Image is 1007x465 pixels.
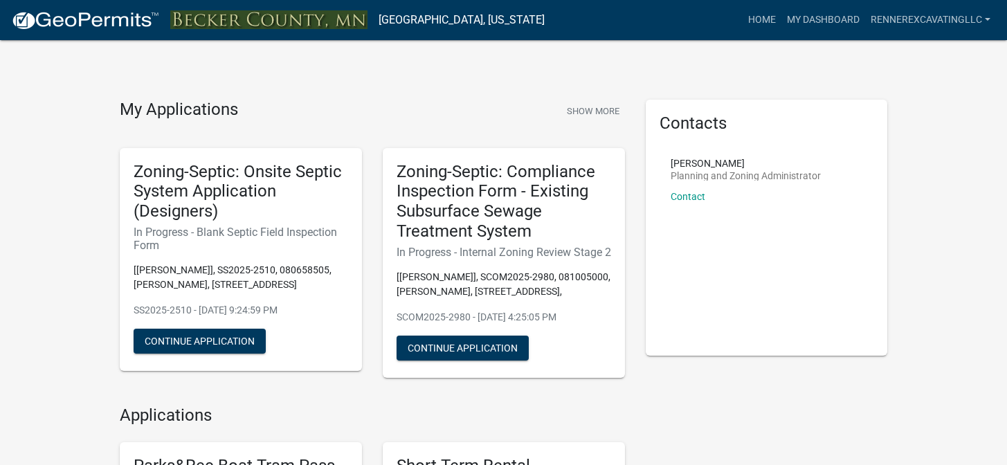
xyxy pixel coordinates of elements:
img: Becker County, Minnesota [170,10,368,29]
a: Contact [671,191,705,202]
h5: Zoning-Septic: Onsite Septic System Application (Designers) [134,162,348,221]
a: rennerexcavatingllc [865,7,996,33]
p: [[PERSON_NAME]], SS2025-2510, 080658505, [PERSON_NAME], [STREET_ADDRESS] [134,263,348,292]
a: [GEOGRAPHIC_DATA], [US_STATE] [379,8,545,32]
p: Planning and Zoning Administrator [671,171,821,181]
p: SCOM2025-2980 - [DATE] 4:25:05 PM [397,310,611,325]
a: My Dashboard [781,7,865,33]
h6: In Progress - Internal Zoning Review Stage 2 [397,246,611,259]
h5: Zoning-Septic: Compliance Inspection Form - Existing Subsurface Sewage Treatment System [397,162,611,241]
p: [PERSON_NAME] [671,158,821,168]
button: Continue Application [397,336,529,361]
h4: Applications [120,405,625,426]
button: Show More [561,100,625,122]
a: Home [743,7,781,33]
h5: Contacts [660,113,874,134]
h6: In Progress - Blank Septic Field Inspection Form [134,226,348,252]
p: SS2025-2510 - [DATE] 9:24:59 PM [134,303,348,318]
button: Continue Application [134,329,266,354]
p: [[PERSON_NAME]], SCOM2025-2980, 081005000, [PERSON_NAME], [STREET_ADDRESS], [397,270,611,299]
h4: My Applications [120,100,238,120]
